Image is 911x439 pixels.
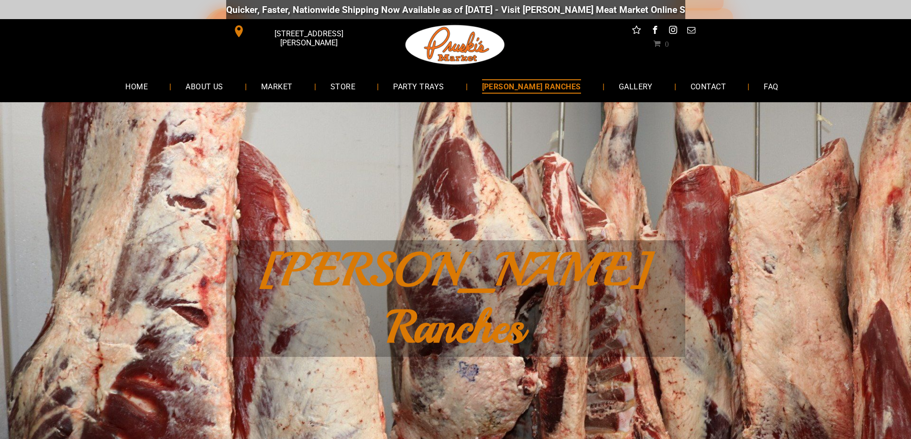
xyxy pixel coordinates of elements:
[749,74,792,99] a: FAQ
[404,19,507,71] img: Pruski-s+Market+HQ+Logo2-1920w.png
[648,24,661,39] a: facebook
[676,74,740,99] a: CONTACT
[665,40,669,47] span: 0
[316,74,370,99] a: STORE
[171,74,238,99] a: ABOUT US
[685,24,697,39] a: email
[468,74,595,99] a: [PERSON_NAME] RANCHES
[260,241,651,356] span: [PERSON_NAME] Ranches
[247,24,370,52] span: [STREET_ADDRESS][PERSON_NAME]
[247,74,307,99] a: MARKET
[604,74,667,99] a: GALLERY
[630,24,643,39] a: Social network
[379,74,458,99] a: PARTY TRAYS
[667,24,679,39] a: instagram
[111,74,162,99] a: HOME
[226,24,373,39] a: [STREET_ADDRESS][PERSON_NAME]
